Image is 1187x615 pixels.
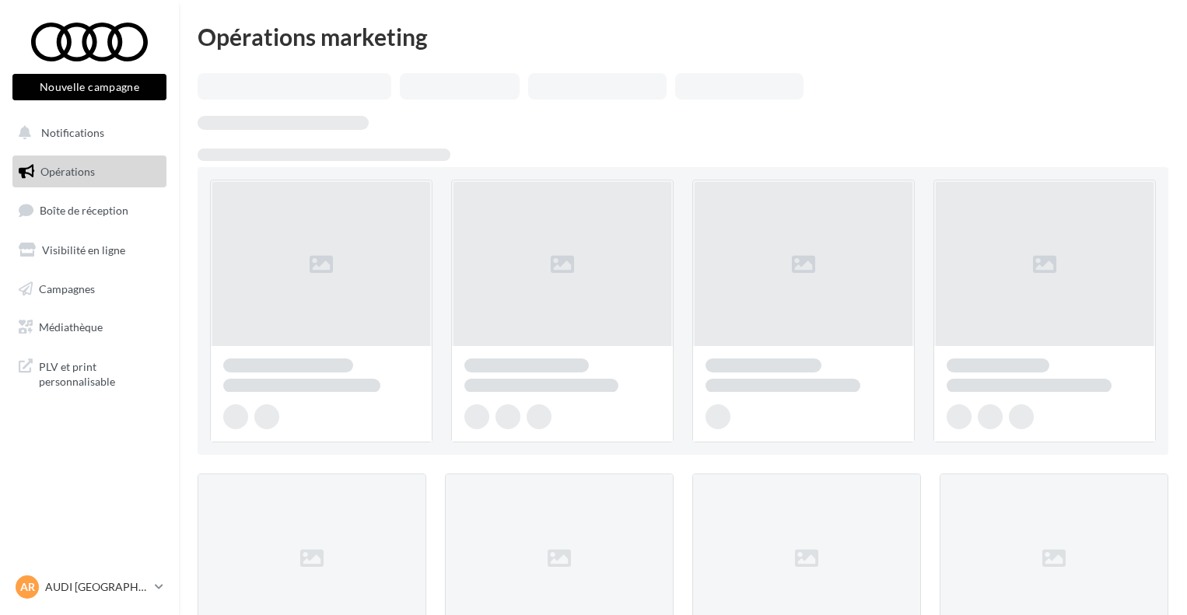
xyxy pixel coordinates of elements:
[9,234,170,267] a: Visibilité en ligne
[39,281,95,295] span: Campagnes
[45,579,149,595] p: AUDI [GEOGRAPHIC_DATA]
[12,572,166,602] a: AR AUDI [GEOGRAPHIC_DATA]
[9,194,170,227] a: Boîte de réception
[9,273,170,306] a: Campagnes
[39,356,160,390] span: PLV et print personnalisable
[9,311,170,344] a: Médiathèque
[9,155,170,188] a: Opérations
[198,25,1168,48] div: Opérations marketing
[40,165,95,178] span: Opérations
[41,126,104,139] span: Notifications
[42,243,125,257] span: Visibilité en ligne
[9,350,170,396] a: PLV et print personnalisable
[39,320,103,334] span: Médiathèque
[40,204,128,217] span: Boîte de réception
[12,74,166,100] button: Nouvelle campagne
[20,579,35,595] span: AR
[9,117,163,149] button: Notifications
